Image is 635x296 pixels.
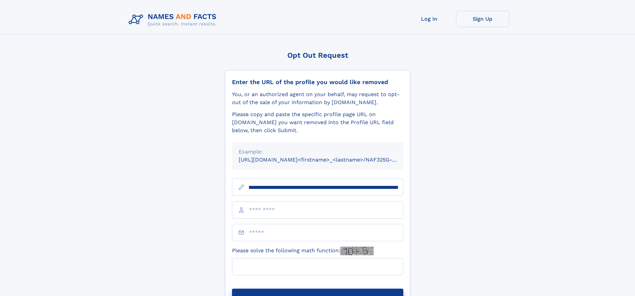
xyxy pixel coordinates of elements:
[456,11,509,27] a: Sign Up
[126,11,222,29] img: Logo Names and Facts
[403,11,456,27] a: Log In
[232,247,374,255] label: Please solve the following math function:
[232,78,403,86] div: Enter the URL of the profile you would like removed
[232,110,403,134] div: Please copy and paste the specific profile page URL on [DOMAIN_NAME] you want removed into the Pr...
[239,157,416,163] small: [URL][DOMAIN_NAME]<firstname>_<lastname>/NAF325G-xxxxxxxx
[232,90,403,106] div: You, or an authorized agent on your behalf, may request to opt-out of the sale of your informatio...
[225,51,410,59] div: Opt Out Request
[239,148,397,156] div: Example:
